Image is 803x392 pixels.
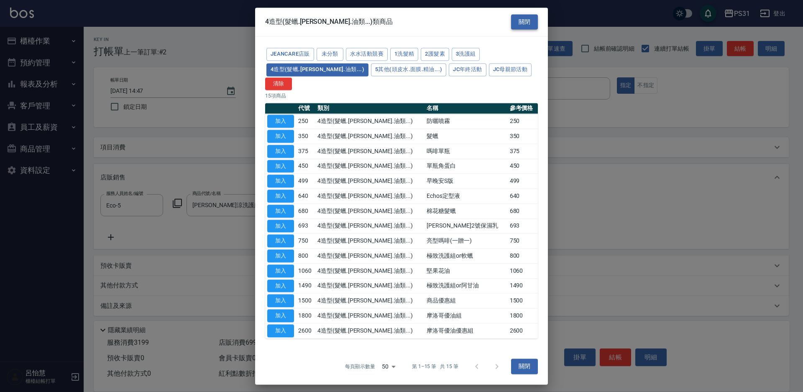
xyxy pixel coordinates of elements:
td: 4造型(髮蠟.[PERSON_NAME].油類...) [315,159,425,174]
td: 4造型(髮蠟.[PERSON_NAME].油類...) [315,233,425,249]
button: JC母親節活動 [489,63,532,76]
button: 未分類 [317,48,343,61]
td: 4造型(髮蠟.[PERSON_NAME].油類...) [315,249,425,264]
td: 350 [508,129,538,144]
th: 參考價格 [508,103,538,114]
td: 單瓶角蛋白 [425,159,507,174]
button: 加入 [267,220,294,233]
td: Echos定型液 [425,189,507,204]
span: 4造型(髮蠟.[PERSON_NAME].油類...)類商品 [265,18,393,26]
button: 加入 [267,264,294,277]
button: 加入 [267,160,294,173]
td: 堅果花油 [425,264,507,279]
td: 2600 [508,323,538,338]
button: 3洗護組 [452,48,480,61]
button: 加入 [267,235,294,248]
td: 4造型(髮蠟.[PERSON_NAME].油類...) [315,308,425,323]
td: 450 [296,159,315,174]
td: 摩洛哥優油組 [425,308,507,323]
td: 4造型(髮蠟.[PERSON_NAME].油類...) [315,189,425,204]
td: 499 [508,174,538,189]
td: 4造型(髮蠟.[PERSON_NAME].油類...) [315,278,425,293]
td: 250 [296,114,315,129]
td: 800 [296,249,315,264]
button: 4造型(髮蠟.[PERSON_NAME].油類...) [266,63,368,76]
td: 4造型(髮蠟.[PERSON_NAME].油類...) [315,293,425,308]
td: 1490 [508,278,538,293]
button: 水水活動競賽 [346,48,388,61]
td: [PERSON_NAME]2號保濕乳 [425,218,507,233]
td: 商品優惠組 [425,293,507,308]
td: 髮蠟 [425,129,507,144]
td: 4造型(髮蠟.[PERSON_NAME].油類...) [315,264,425,279]
td: 4造型(髮蠟.[PERSON_NAME].油類...) [315,218,425,233]
td: 2600 [296,323,315,338]
button: 加入 [267,145,294,158]
td: 640 [508,189,538,204]
button: JeanCare店販 [266,48,314,61]
button: 加入 [267,205,294,218]
td: 4造型(髮蠟.[PERSON_NAME].油類...) [315,174,425,189]
td: 1800 [508,308,538,323]
th: 類別 [315,103,425,114]
button: 加入 [267,130,294,143]
button: 加入 [267,249,294,262]
td: 640 [296,189,315,204]
th: 名稱 [425,103,507,114]
td: 750 [508,233,538,249]
button: JC年終活動 [449,63,486,76]
td: 250 [508,114,538,129]
button: 加入 [267,175,294,188]
div: 50 [378,355,399,378]
button: 加入 [267,324,294,337]
button: 5其他(頭皮水.面膜.精油...) [371,63,446,76]
td: 棉花糖髮蠟 [425,204,507,219]
button: 清除 [265,77,292,90]
p: 15 項商品 [265,92,538,100]
button: 加入 [267,309,294,322]
td: 4造型(髮蠟.[PERSON_NAME].油類...) [315,204,425,219]
td: 750 [296,233,315,249]
td: 早晚安S版 [425,174,507,189]
button: 關閉 [511,14,538,30]
td: 極致洗護組or軟蠟 [425,249,507,264]
td: 4造型(髮蠟.[PERSON_NAME].油類...) [315,114,425,129]
button: 加入 [267,279,294,292]
td: 1490 [296,278,315,293]
td: 450 [508,159,538,174]
td: 350 [296,129,315,144]
td: 1500 [508,293,538,308]
td: 1060 [508,264,538,279]
button: 加入 [267,190,294,202]
td: 極致洗護組or阿甘油 [425,278,507,293]
td: 4造型(髮蠟.[PERSON_NAME].油類...) [315,144,425,159]
td: 375 [296,144,315,159]
td: 4造型(髮蠟.[PERSON_NAME].油類...) [315,129,425,144]
button: 加入 [267,115,294,128]
td: 摩洛哥優油優惠組 [425,323,507,338]
td: 防曬噴霧 [425,114,507,129]
th: 代號 [296,103,315,114]
td: 亮型嗎啡(一贈一) [425,233,507,249]
p: 第 1–15 筆 共 15 筆 [412,363,458,370]
td: 4造型(髮蠟.[PERSON_NAME].油類...) [315,323,425,338]
td: 693 [508,218,538,233]
td: 693 [296,218,315,233]
td: 800 [508,249,538,264]
td: 680 [296,204,315,219]
button: 2護髮素 [421,48,449,61]
td: 1800 [296,308,315,323]
button: 加入 [267,295,294,307]
button: 關閉 [511,359,538,374]
td: 1500 [296,293,315,308]
td: 1060 [296,264,315,279]
p: 每頁顯示數量 [345,363,375,370]
td: 375 [508,144,538,159]
button: 1洗髮精 [390,48,419,61]
td: 嗎啡單瓶 [425,144,507,159]
td: 499 [296,174,315,189]
td: 680 [508,204,538,219]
